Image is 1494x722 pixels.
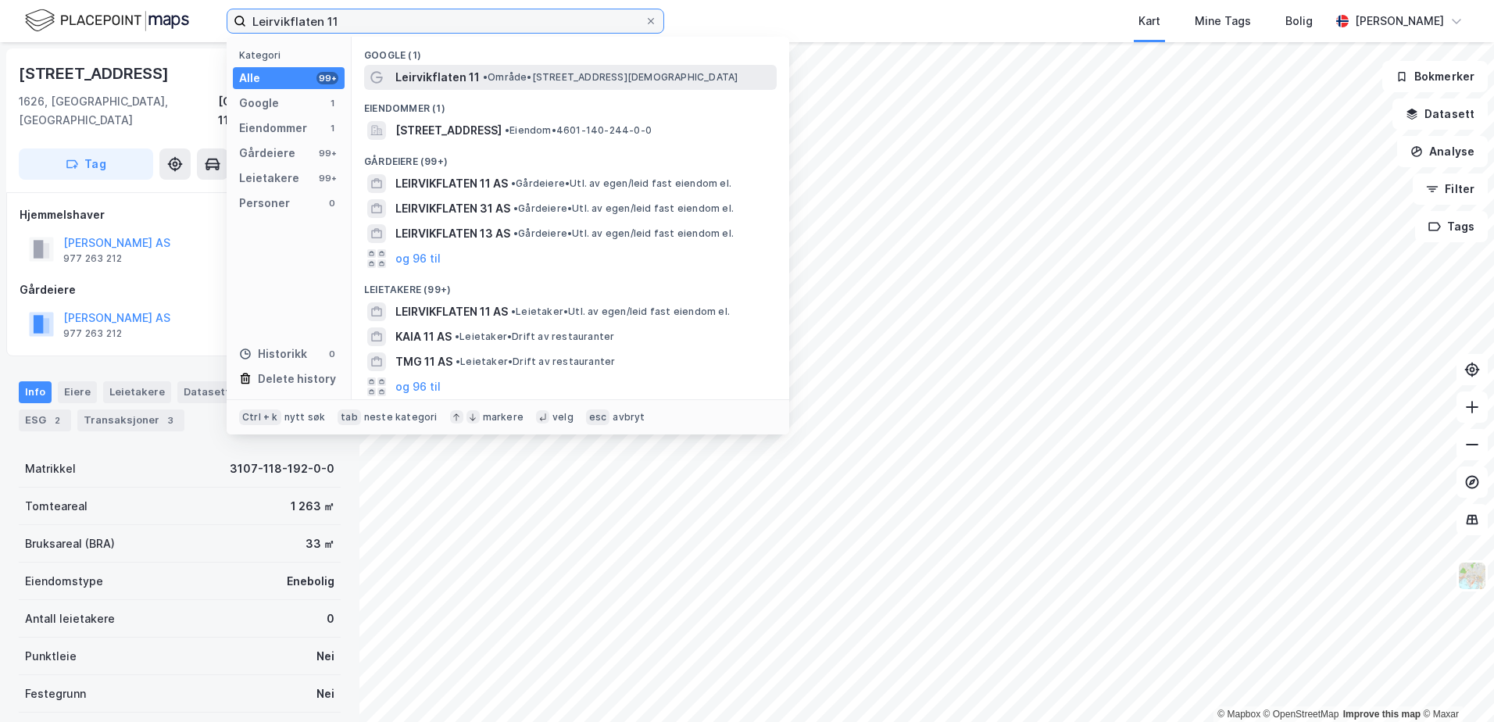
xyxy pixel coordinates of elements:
[25,609,115,628] div: Antall leietakere
[258,370,336,388] div: Delete history
[291,497,334,516] div: 1 263 ㎡
[455,331,459,342] span: •
[327,609,334,628] div: 0
[1285,12,1313,30] div: Bolig
[1397,136,1488,167] button: Analyse
[338,409,361,425] div: tab
[455,331,614,343] span: Leietaker • Drift av restauranter
[218,92,341,130] div: [GEOGRAPHIC_DATA], 118/192
[326,122,338,134] div: 1
[1416,647,1494,722] iframe: Chat Widget
[63,252,122,265] div: 977 263 212
[1415,211,1488,242] button: Tags
[25,572,103,591] div: Eiendomstype
[326,348,338,360] div: 0
[511,177,516,189] span: •
[326,97,338,109] div: 1
[1382,61,1488,92] button: Bokmerker
[20,206,340,224] div: Hjemmelshaver
[326,197,338,209] div: 0
[395,352,452,371] span: TMG 11 AS
[239,169,299,188] div: Leietakere
[511,306,730,318] span: Leietaker • Utl. av egen/leid fast eiendom el.
[1355,12,1444,30] div: [PERSON_NAME]
[395,121,502,140] span: [STREET_ADDRESS]
[552,411,574,424] div: velg
[163,413,178,428] div: 3
[284,411,326,424] div: nytt søk
[1195,12,1251,30] div: Mine Tags
[316,684,334,703] div: Nei
[613,411,645,424] div: avbryt
[239,49,345,61] div: Kategori
[63,327,122,340] div: 977 263 212
[395,224,510,243] span: LEIRVIKFLATEN 13 AS
[58,381,97,403] div: Eiere
[77,409,184,431] div: Transaksjoner
[505,124,652,137] span: Eiendom • 4601-140-244-0-0
[352,143,789,171] div: Gårdeiere (99+)
[395,377,441,396] button: og 96 til
[395,302,508,321] span: LEIRVIKFLATEN 11 AS
[456,356,615,368] span: Leietaker • Drift av restauranter
[1392,98,1488,130] button: Datasett
[19,92,218,130] div: 1626, [GEOGRAPHIC_DATA], [GEOGRAPHIC_DATA]
[49,413,65,428] div: 2
[25,647,77,666] div: Punktleie
[239,94,279,113] div: Google
[25,459,76,478] div: Matrikkel
[483,71,738,84] span: Område • [STREET_ADDRESS][DEMOGRAPHIC_DATA]
[25,534,115,553] div: Bruksareal (BRA)
[239,144,295,163] div: Gårdeiere
[239,409,281,425] div: Ctrl + k
[511,177,731,190] span: Gårdeiere • Utl. av egen/leid fast eiendom el.
[1138,12,1160,30] div: Kart
[306,534,334,553] div: 33 ㎡
[19,409,71,431] div: ESG
[1343,709,1421,720] a: Improve this map
[395,327,452,346] span: KAIA 11 AS
[316,647,334,666] div: Nei
[230,459,334,478] div: 3107-118-192-0-0
[511,306,516,317] span: •
[239,194,290,213] div: Personer
[1457,561,1487,591] img: Z
[1217,709,1260,720] a: Mapbox
[513,202,518,214] span: •
[395,68,480,87] span: Leirvikflaten 11
[25,7,189,34] img: logo.f888ab2527a4732fd821a326f86c7f29.svg
[239,119,307,138] div: Eiendommer
[483,71,488,83] span: •
[19,61,172,86] div: [STREET_ADDRESS]
[177,381,236,403] div: Datasett
[25,497,88,516] div: Tomteareal
[246,9,645,33] input: Søk på adresse, matrikkel, gårdeiere, leietakere eller personer
[1416,647,1494,722] div: Kontrollprogram for chat
[1413,173,1488,205] button: Filter
[395,199,510,218] span: LEIRVIKFLATEN 31 AS
[513,202,734,215] span: Gårdeiere • Utl. av egen/leid fast eiendom el.
[456,356,460,367] span: •
[395,174,508,193] span: LEIRVIKFLATEN 11 AS
[352,271,789,299] div: Leietakere (99+)
[316,72,338,84] div: 99+
[505,124,509,136] span: •
[1263,709,1339,720] a: OpenStreetMap
[287,572,334,591] div: Enebolig
[364,411,438,424] div: neste kategori
[239,345,307,363] div: Historikk
[19,381,52,403] div: Info
[586,409,610,425] div: esc
[395,249,441,268] button: og 96 til
[513,227,734,240] span: Gårdeiere • Utl. av egen/leid fast eiendom el.
[316,172,338,184] div: 99+
[25,684,86,703] div: Festegrunn
[239,69,260,88] div: Alle
[103,381,171,403] div: Leietakere
[20,281,340,299] div: Gårdeiere
[19,148,153,180] button: Tag
[483,411,524,424] div: markere
[352,37,789,65] div: Google (1)
[513,227,518,239] span: •
[352,90,789,118] div: Eiendommer (1)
